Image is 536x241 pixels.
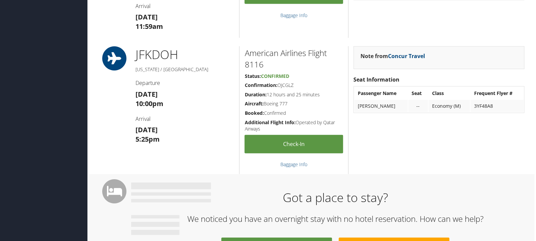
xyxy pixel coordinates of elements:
a: Baggage Info [280,161,307,167]
strong: 5:25pm [136,135,160,144]
strong: 10:00pm [136,99,163,108]
h4: Arrival [136,2,234,10]
th: Passenger Name [354,87,408,99]
strong: Confirmation: [244,82,277,88]
a: Concur Travel [388,52,425,60]
th: Seat [408,87,428,99]
strong: [DATE] [136,12,158,21]
h1: Got a place to stay? [136,189,534,206]
h2: We noticed you have an overnight stay with no hotel reservation. How can we help? [136,213,534,225]
a: Check-in [244,135,343,153]
td: 3YF48A8 [470,100,523,112]
h5: 12 hours and 25 minutes [244,91,343,98]
strong: [DATE] [136,90,158,99]
h5: [US_STATE] / [GEOGRAPHIC_DATA] [136,66,234,73]
div: -- [412,103,425,109]
h4: Departure [136,79,234,87]
th: Frequent Flyer # [470,87,523,99]
td: Economy (M) [428,100,470,112]
h5: Operated by Qatar Airways [244,119,343,132]
span: Confirmed [261,73,289,79]
strong: Status: [244,73,261,79]
strong: 11:59am [136,22,163,31]
strong: Booked: [244,110,264,116]
h4: Arrival [136,115,234,123]
strong: Duration: [244,91,266,98]
strong: Seat Information [353,76,399,83]
td: [PERSON_NAME] [354,100,408,112]
a: Baggage Info [280,12,307,18]
th: Class [428,87,470,99]
h2: American Airlines Flight 8116 [244,47,343,70]
strong: Note from [360,52,425,60]
strong: [DATE] [136,125,158,134]
h5: Confirmed [244,110,343,116]
strong: Additional Flight Info: [244,119,295,126]
strong: Aircraft: [244,100,263,107]
h1: JFK DOH [136,46,234,63]
h5: Boeing 777 [244,100,343,107]
h5: OJCGLZ [244,82,343,89]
